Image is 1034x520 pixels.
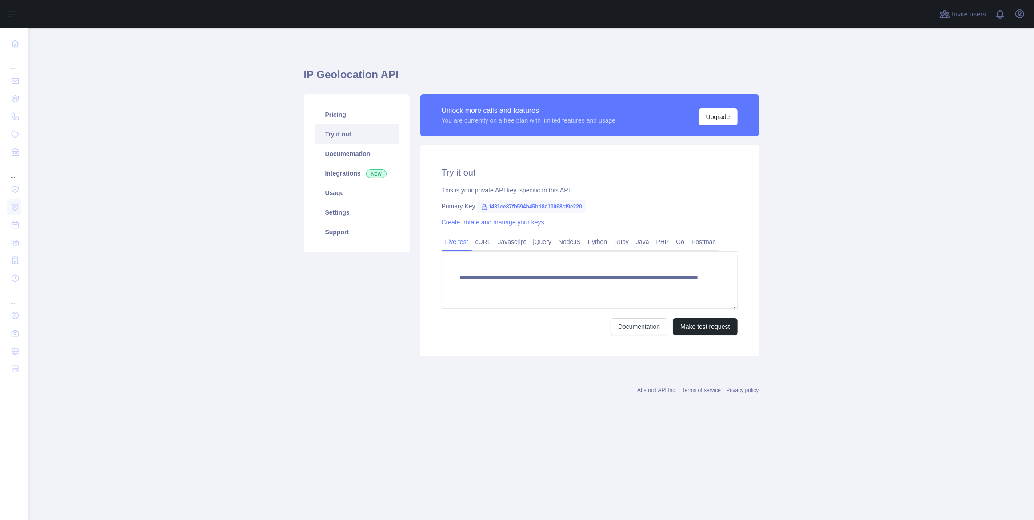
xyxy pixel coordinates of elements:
[726,387,759,393] a: Privacy policy
[442,235,472,249] a: Live test
[530,235,555,249] a: jQuery
[472,235,495,249] a: cURL
[442,166,738,179] h2: Try it out
[7,162,21,180] div: ...
[315,222,399,242] a: Support
[673,318,737,335] button: Make test request
[611,318,667,335] a: Documentation
[477,200,586,213] span: f431ce87fb594b45bd8e10068cf9e220
[315,105,399,124] a: Pricing
[315,124,399,144] a: Try it out
[442,116,616,125] div: You are currently on a free plan with limited features and usage
[632,235,653,249] a: Java
[699,108,738,125] button: Upgrade
[304,68,759,89] h1: IP Geolocation API
[315,203,399,222] a: Settings
[952,9,986,20] span: Invite users
[366,169,387,178] span: New
[653,235,673,249] a: PHP
[315,183,399,203] a: Usage
[584,235,611,249] a: Python
[682,387,721,393] a: Terms of service
[315,164,399,183] a: Integrations New
[7,288,21,306] div: ...
[611,235,632,249] a: Ruby
[688,235,719,249] a: Postman
[938,7,988,21] button: Invite users
[442,219,544,226] a: Create, rotate and manage your keys
[442,105,616,116] div: Unlock more calls and features
[315,144,399,164] a: Documentation
[7,53,21,71] div: ...
[637,387,677,393] a: Abstract API Inc.
[672,235,688,249] a: Go
[442,186,738,195] div: This is your private API key, specific to this API.
[442,202,738,211] div: Primary Key:
[555,235,584,249] a: NodeJS
[495,235,530,249] a: Javascript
